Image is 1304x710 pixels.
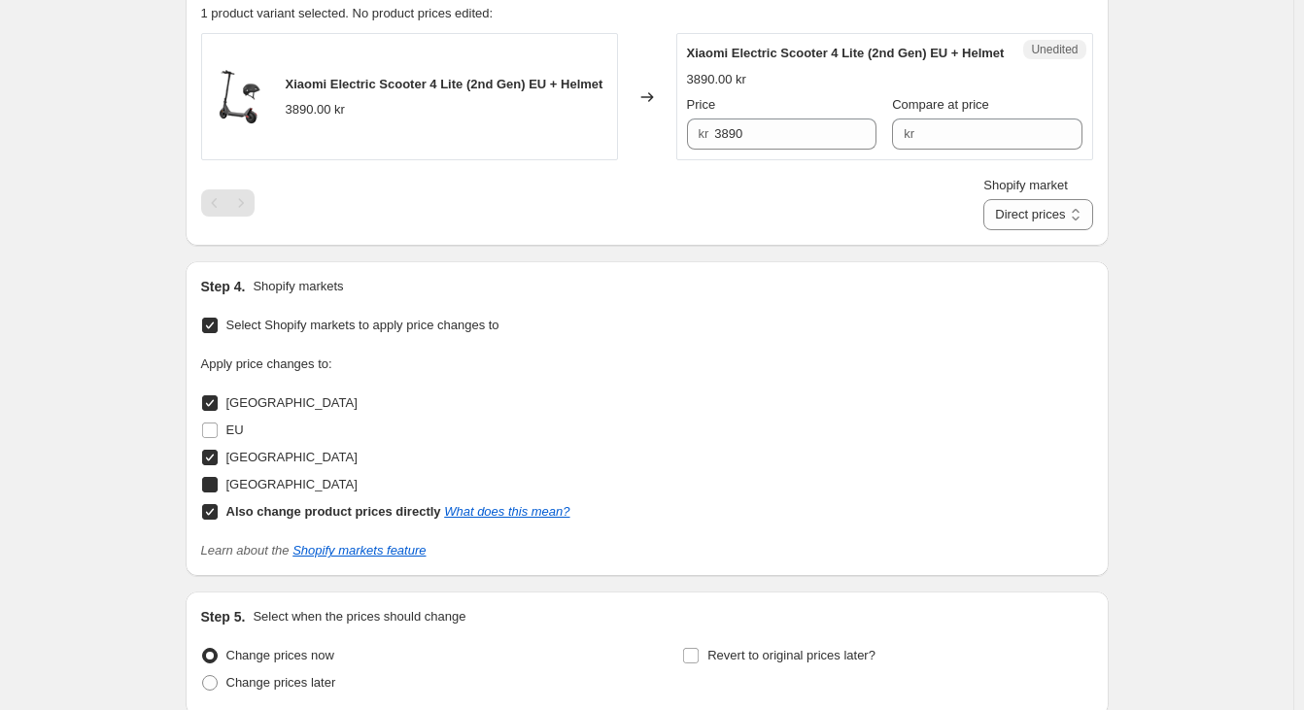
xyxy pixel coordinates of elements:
div: 3890.00 kr [687,70,746,89]
span: EU [226,423,244,437]
span: kr [699,126,709,141]
h2: Step 4. [201,277,246,296]
p: Shopify markets [253,277,343,296]
b: Also change product prices directly [226,504,441,519]
i: Learn about the [201,543,427,558]
span: [GEOGRAPHIC_DATA] [226,395,358,410]
span: Xiaomi Electric Scooter 4 Lite (2nd Gen) EU + Helmet [286,77,603,91]
img: 1_e0166c27-ba82-4626-ab04-8fa1b771b104_80x.png [212,68,270,126]
h2: Step 5. [201,607,246,626]
p: Select when the prices should change [253,607,465,626]
nav: Pagination [201,189,255,217]
span: kr [904,126,914,141]
a: Shopify markets feature [292,543,426,558]
span: Revert to original prices later? [707,648,875,662]
span: [GEOGRAPHIC_DATA] [226,477,358,491]
span: 1 product variant selected. No product prices edited: [201,6,494,20]
span: Compare at price [892,97,989,112]
span: Price [687,97,716,112]
span: Xiaomi Electric Scooter 4 Lite (2nd Gen) EU + Helmet [687,46,1005,60]
span: Shopify market [983,178,1068,192]
span: Unedited [1031,42,1078,57]
span: Change prices later [226,675,336,690]
span: [GEOGRAPHIC_DATA] [226,450,358,464]
span: Select Shopify markets to apply price changes to [226,318,499,332]
span: Apply price changes to: [201,356,332,371]
span: Change prices now [226,648,334,662]
a: What does this mean? [444,504,569,519]
div: 3890.00 kr [286,100,345,119]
